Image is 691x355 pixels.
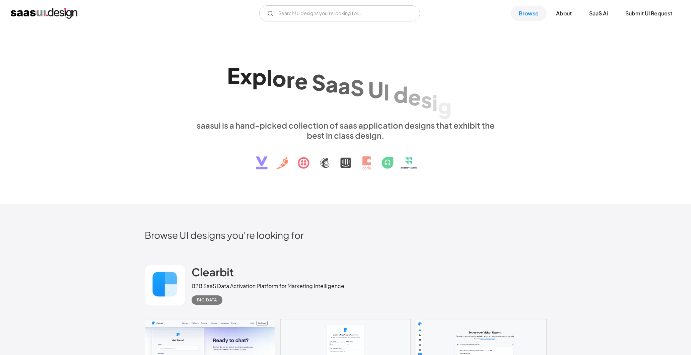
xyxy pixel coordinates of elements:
a: About [548,6,580,21]
div: S [350,75,364,100]
input: Search UI designs you're looking for... [259,5,420,21]
h1: Explore SaaS UI design patterns & interactions. [192,62,500,114]
h2: Clearbit [192,265,234,279]
div: B2B SaaS Data Activation Platform for Marketing Intelligence [192,282,344,290]
h2: Browse UI designs you’re looking for [145,229,547,241]
a: SaaS Ai [581,6,616,21]
div: g [438,93,452,119]
a: Submit UI Request [617,6,680,21]
div: l [267,64,272,90]
div: e [408,84,421,110]
div: saasui is a hand-picked collection of saas application designs that exhibit the best in class des... [192,120,500,140]
div: s [421,87,432,113]
div: a [338,73,350,98]
div: E [227,63,240,88]
div: U [368,77,384,102]
div: a [326,71,338,96]
div: r [286,66,295,92]
a: Clearbit [192,265,234,282]
div: i [432,90,438,116]
div: d [394,81,408,107]
div: I [384,79,390,105]
div: S [312,69,326,95]
img: text, icon, saas logo [244,140,447,175]
form: Email Form [259,5,420,21]
a: Browse [511,6,547,21]
a: home [11,8,77,19]
div: x [240,63,252,89]
div: e [295,68,308,93]
div: p [252,64,267,89]
div: o [272,65,286,91]
div: Big Data [197,296,217,304]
